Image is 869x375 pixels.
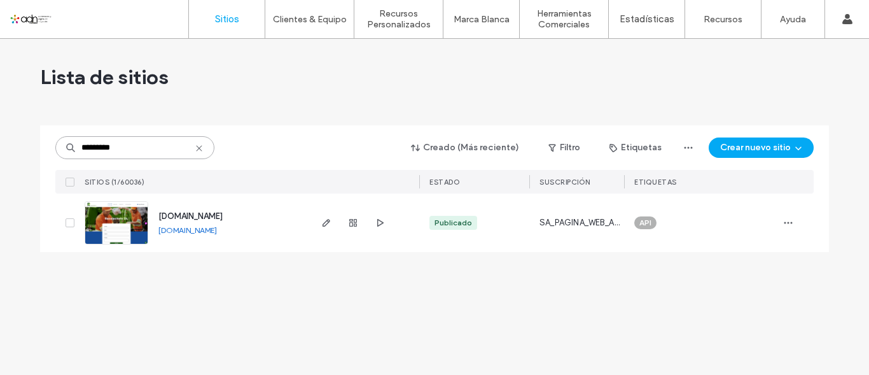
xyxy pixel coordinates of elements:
label: Sitios [215,13,239,25]
button: Filtro [536,138,593,158]
span: ETIQUETAS [634,178,677,187]
label: Ayuda [780,14,806,25]
span: Suscripción [539,178,590,187]
span: Ayuda [27,9,62,20]
span: API [639,217,651,229]
label: Estadísticas [620,13,674,25]
label: Clientes & Equipo [273,14,347,25]
span: Lista de sitios [40,64,169,90]
label: Recursos [704,14,742,25]
label: Herramientas Comerciales [520,8,608,30]
button: Etiquetas [598,138,673,158]
span: ESTADO [429,178,460,187]
button: Creado (Más reciente) [400,138,531,158]
span: SITIOS (1/60036) [85,178,144,187]
a: [DOMAIN_NAME] [158,225,217,235]
button: Crear nuevo sitio [709,138,814,158]
label: Marca Blanca [454,14,510,25]
label: Recursos Personalizados [354,8,443,30]
span: SA_PAGINA_WEB_ADN [539,216,624,229]
div: Publicado [434,217,472,229]
a: [DOMAIN_NAME] [158,211,223,221]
